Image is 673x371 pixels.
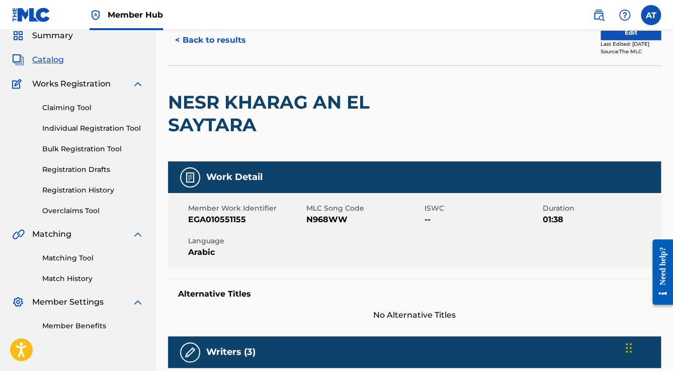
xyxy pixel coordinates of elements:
span: -- [425,214,540,226]
div: Last Edited: [DATE] [601,40,661,48]
span: Works Registration [32,78,111,90]
span: Member Work Identifier [188,203,304,214]
a: SummarySummary [12,30,73,42]
a: Registration Drafts [42,164,144,175]
img: Writers [184,346,196,358]
img: Work Detail [184,171,196,183]
a: Matching Tool [42,253,144,263]
div: User Menu [641,5,661,25]
img: Matching [12,228,25,240]
img: Works Registration [12,78,25,90]
iframe: Resource Center [645,232,673,313]
span: No Alternative Titles [168,309,661,321]
img: Catalog [12,54,24,66]
a: Registration History [42,185,144,196]
img: expand [132,78,144,90]
div: Help [615,5,635,25]
span: 01:38 [543,214,658,226]
img: search [593,9,605,21]
span: Catalog [32,54,64,66]
a: Bulk Registration Tool [42,144,144,154]
span: EGA010551155 [188,214,304,226]
button: Edit [601,25,661,40]
iframe: Chat Widget [623,323,673,371]
h2: NESR KHARAG AN EL SAYTARA [168,91,464,136]
a: Individual Registration Tool [42,123,144,134]
img: expand [132,228,144,240]
div: Drag [626,333,632,363]
span: Duration [543,203,658,214]
span: Arabic [188,246,304,258]
a: CatalogCatalog [12,54,64,66]
a: Public Search [588,5,609,25]
span: Summary [32,30,73,42]
img: expand [132,296,144,308]
span: MLC Song Code [306,203,422,214]
h5: Writers (3) [206,346,256,358]
span: Matching [32,228,71,240]
a: Overclaims Tool [42,206,144,216]
span: Member Settings [32,296,104,308]
h5: Work Detail [206,171,263,183]
span: ISWC [425,203,540,214]
img: help [619,9,631,21]
div: Source: The MLC [601,48,661,55]
span: N968WW [306,214,422,226]
img: Member Settings [12,296,24,308]
h5: Alternative Titles [178,289,651,299]
img: Top Rightsholder [90,9,102,21]
span: Language [188,236,304,246]
span: Member Hub [108,9,163,21]
a: Match History [42,273,144,284]
img: Summary [12,30,24,42]
button: < Back to results [168,28,253,53]
a: Member Benefits [42,321,144,331]
img: MLC Logo [12,8,51,22]
a: Claiming Tool [42,103,144,113]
